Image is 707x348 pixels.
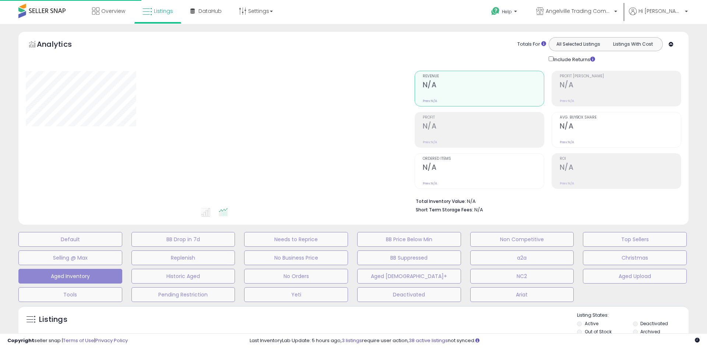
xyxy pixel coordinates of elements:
button: Replenish [131,250,235,265]
span: Listings [154,7,173,15]
span: DataHub [198,7,222,15]
button: Ariat [470,287,574,302]
span: Avg. Buybox Share [560,116,681,120]
button: Aged Upload [583,269,687,284]
button: No Business Price [244,250,348,265]
button: Christmas [583,250,687,265]
span: Overview [101,7,125,15]
button: Non Competitive [470,232,574,247]
button: BB Suppressed [357,250,461,265]
a: Hi [PERSON_NAME] [629,7,688,24]
button: BB Drop in 7d [131,232,235,247]
button: NC2 [470,269,574,284]
button: Historic Aged [131,269,235,284]
div: seller snap | | [7,337,128,344]
span: Angelville Trading Company [546,7,612,15]
button: Selling @ Max [18,250,122,265]
div: Include Returns [543,55,604,63]
h2: N/A [560,163,681,173]
small: Prev: N/A [423,181,437,186]
button: Aged Inventory [18,269,122,284]
span: Ordered Items [423,157,544,161]
small: Prev: N/A [423,140,437,144]
button: BB Price Below Min [357,232,461,247]
small: Prev: N/A [560,99,574,103]
button: Listings With Cost [605,39,660,49]
button: a2a [470,250,574,265]
span: Help [502,8,512,15]
span: Revenue [423,74,544,78]
button: Yeti [244,287,348,302]
div: Totals For [517,41,546,48]
span: ROI [560,157,681,161]
span: Profit [423,116,544,120]
h2: N/A [423,163,544,173]
small: Prev: N/A [560,140,574,144]
button: No Orders [244,269,348,284]
h2: N/A [423,81,544,91]
button: Deactivated [357,287,461,302]
li: N/A [416,196,676,205]
a: Help [485,1,524,24]
button: All Selected Listings [551,39,606,49]
button: Pending Restriction [131,287,235,302]
small: Prev: N/A [423,99,437,103]
button: Default [18,232,122,247]
span: Hi [PERSON_NAME] [639,7,683,15]
span: Profit [PERSON_NAME] [560,74,681,78]
i: Get Help [491,7,500,16]
h2: N/A [423,122,544,132]
h2: N/A [560,122,681,132]
span: N/A [474,206,483,213]
strong: Copyright [7,337,34,344]
h5: Analytics [37,39,86,51]
h2: N/A [560,81,681,91]
button: Needs to Reprice [244,232,348,247]
b: Total Inventory Value: [416,198,466,204]
button: Aged [DEMOGRAPHIC_DATA]+ [357,269,461,284]
button: Top Sellers [583,232,687,247]
button: Tools [18,287,122,302]
b: Short Term Storage Fees: [416,207,473,213]
small: Prev: N/A [560,181,574,186]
